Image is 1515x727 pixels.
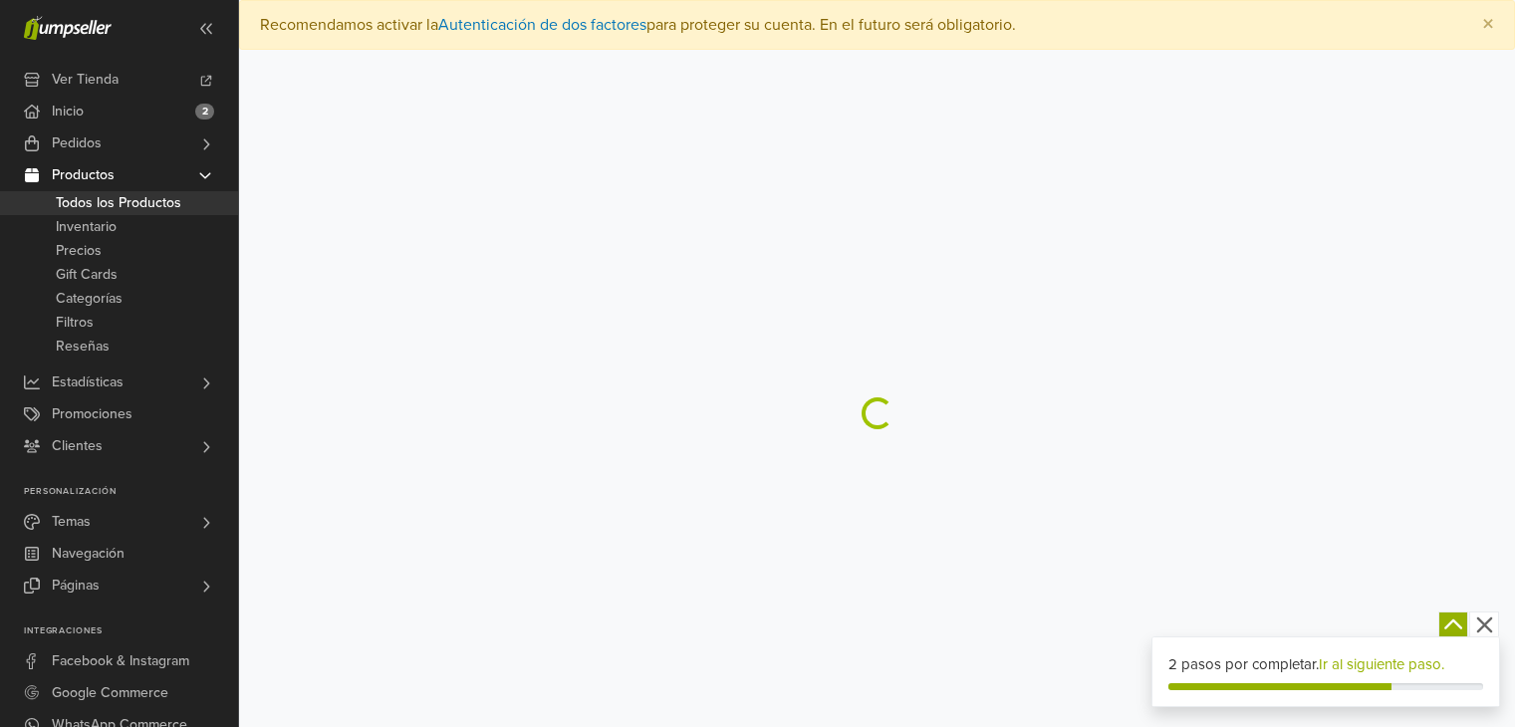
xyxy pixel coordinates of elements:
span: Promociones [52,398,132,430]
a: Ir al siguiente paso. [1319,655,1444,673]
span: Facebook & Instagram [52,645,189,677]
span: Ver Tienda [52,64,119,96]
span: Estadísticas [52,366,124,398]
a: Autenticación de dos factores [438,15,646,35]
span: Clientes [52,430,103,462]
span: Todos los Productos [56,191,181,215]
span: Navegación [52,538,125,570]
span: Precios [56,239,102,263]
span: × [1482,10,1494,39]
span: Google Commerce [52,677,168,709]
span: Inicio [52,96,84,127]
span: Páginas [52,570,100,602]
span: Gift Cards [56,263,118,287]
span: Filtros [56,311,94,335]
p: Integraciones [24,625,238,637]
span: Categorías [56,287,123,311]
span: Temas [52,506,91,538]
span: Reseñas [56,335,110,359]
div: 2 pasos por completar. [1168,653,1483,676]
span: Productos [52,159,115,191]
span: Inventario [56,215,117,239]
span: 2 [195,104,214,120]
button: Close [1462,1,1514,49]
span: Pedidos [52,127,102,159]
p: Personalización [24,486,238,498]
